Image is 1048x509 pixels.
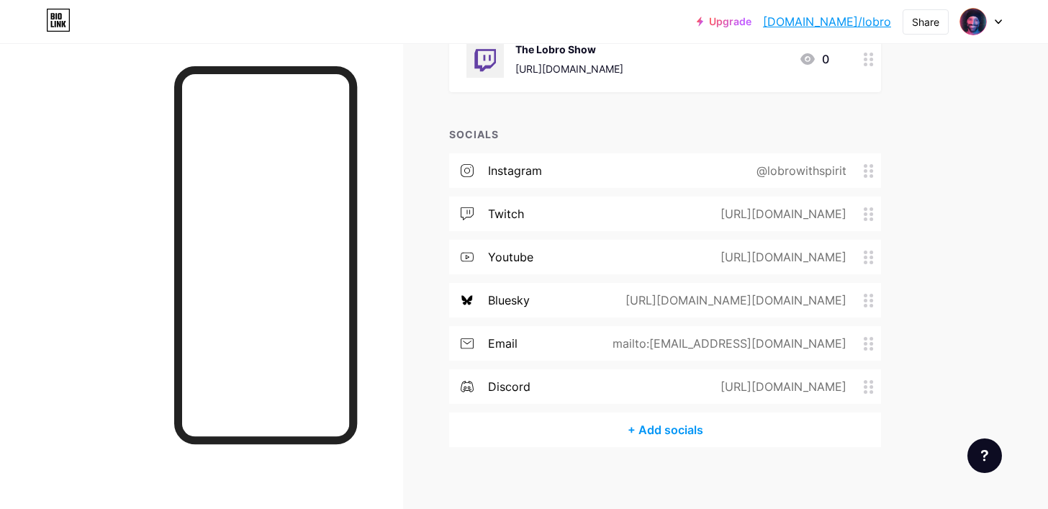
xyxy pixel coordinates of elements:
div: @lobrowithspirit [733,162,864,179]
div: 0 [799,50,829,68]
div: instagram [488,162,542,179]
div: bluesky [488,292,530,309]
div: mailto:[EMAIL_ADDRESS][DOMAIN_NAME] [589,335,864,352]
div: twitch [488,205,524,222]
div: [URL][DOMAIN_NAME] [697,378,864,395]
div: Share [912,14,939,30]
div: SOCIALS [449,127,881,142]
div: [URL][DOMAIN_NAME] [697,248,864,266]
div: [URL][DOMAIN_NAME] [515,61,623,76]
img: The Lobro Show [466,40,504,78]
img: lobro [959,8,987,35]
div: [URL][DOMAIN_NAME] [697,205,864,222]
div: email [488,335,518,352]
a: [DOMAIN_NAME]/lobro [763,13,891,30]
div: discord [488,378,530,395]
div: [URL][DOMAIN_NAME][DOMAIN_NAME] [602,292,864,309]
a: Upgrade [697,16,751,27]
div: The Lobro Show [515,42,623,57]
div: youtube [488,248,533,266]
div: + Add socials [449,413,881,447]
